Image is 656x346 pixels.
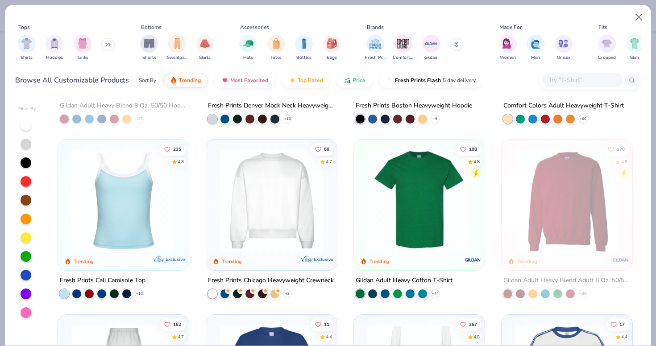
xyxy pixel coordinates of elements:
[555,35,573,61] button: filter button
[630,54,639,61] span: Slim
[443,75,476,86] span: 5 day delivery
[196,35,214,61] button: filter button
[172,38,182,49] img: Sweatpants Image
[285,291,290,297] span: + 9
[324,322,329,326] span: 11
[46,54,63,61] span: Hoodies
[502,38,513,49] img: Women Image
[267,35,285,61] button: filter button
[557,54,570,61] span: Unisex
[379,73,482,88] button: Fresh Prints Flash5 day delivery
[46,35,63,61] div: filter for Hoodies
[499,35,517,61] div: filter for Women
[386,77,393,84] img: flash.gif
[179,77,201,84] span: Trending
[365,54,386,61] span: Fresh Prints
[298,77,323,84] span: Top Rated
[511,148,623,252] img: c7b025ed-4e20-46ac-9c52-55bc1f9f47df
[295,35,313,61] div: filter for Bottles
[469,147,477,152] span: 108
[196,35,214,61] div: filter for Skirts
[630,38,639,49] img: Slim Image
[621,159,627,165] div: 4.8
[626,35,644,61] div: filter for Slim
[619,322,625,326] span: 17
[363,148,476,252] img: db319196-8705-402d-8b46-62aaa07ed94f
[166,256,185,262] span: Exclusive
[327,54,337,61] span: Bags
[142,54,156,61] span: Shorts
[199,54,211,61] span: Skirts
[598,35,616,61] button: filter button
[393,35,413,61] div: filter for Comfort Colors
[503,275,631,286] div: Gildan Adult Heavy Blend Adult 8 Oz. 50/50 Fleece Crew
[144,38,154,49] img: Shorts Image
[432,291,438,297] span: + 44
[296,54,311,61] span: Bottles
[365,35,386,61] div: filter for Fresh Prints
[167,35,187,61] div: filter for Sweatpants
[473,159,480,165] div: 4.8
[173,322,181,326] span: 162
[284,116,291,122] span: + 10
[356,275,453,286] div: Gildan Adult Heavy Cotton T-Shirt
[289,77,296,84] img: TopRated.gif
[356,100,472,111] div: Fresh Prints Boston Heavyweight Hoodie
[170,77,177,84] img: trending.gif
[424,54,437,61] span: Gildan
[173,147,181,152] span: 235
[18,35,36,61] div: filter for Shirts
[160,318,186,330] button: Like
[422,35,440,61] button: filter button
[527,35,544,61] div: filter for Men
[499,23,522,31] div: Made For
[327,38,336,49] img: Bags Image
[21,38,32,49] img: Shirts Image
[631,9,648,26] button: Close
[473,334,480,340] div: 4.8
[18,35,36,61] button: filter button
[464,251,482,269] img: Gildan logo
[324,147,329,152] span: 60
[178,334,184,340] div: 4.7
[598,23,607,31] div: Fits
[221,77,228,84] img: most_fav.gif
[299,38,309,49] img: Bottles Image
[621,334,627,340] div: 4.4
[295,35,313,61] button: filter button
[208,275,334,286] div: Fresh Prints Chicago Heavyweight Crewneck
[555,35,573,61] div: filter for Unisex
[46,35,63,61] button: filter button
[140,35,158,61] div: filter for Shorts
[499,35,517,61] button: filter button
[74,35,91,61] button: filter button
[15,75,129,86] div: Browse All Customizable Products
[215,148,328,252] img: 1358499d-a160-429c-9f1e-ad7a3dc244c9
[393,35,413,61] button: filter button
[369,37,382,50] img: Fresh Prints Image
[503,100,624,111] div: Comfort Colors Adult Heavyweight T-Shirt
[598,54,616,61] span: Cropped
[476,148,589,252] img: c7959168-479a-4259-8c5e-120e54807d6b
[558,38,569,49] img: Unisex Image
[21,54,33,61] span: Shirts
[270,54,282,61] span: Totes
[243,38,253,49] img: Hats Image
[531,38,540,49] img: Men Image
[617,147,625,152] span: 170
[531,54,540,61] span: Men
[282,73,330,88] button: Top Rated
[433,116,437,122] span: + 9
[353,77,365,84] span: Price
[395,77,441,84] span: Fresh Prints Flash
[160,143,186,156] button: Like
[77,54,88,61] span: Tanks
[163,73,208,88] button: Trending
[598,35,616,61] div: filter for Cropped
[230,77,268,84] span: Most Favorited
[200,38,210,49] img: Skirts Image
[422,35,440,61] div: filter for Gildan
[167,54,187,61] span: Sweatpants
[239,35,257,61] div: filter for Hats
[74,35,91,61] div: filter for Tanks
